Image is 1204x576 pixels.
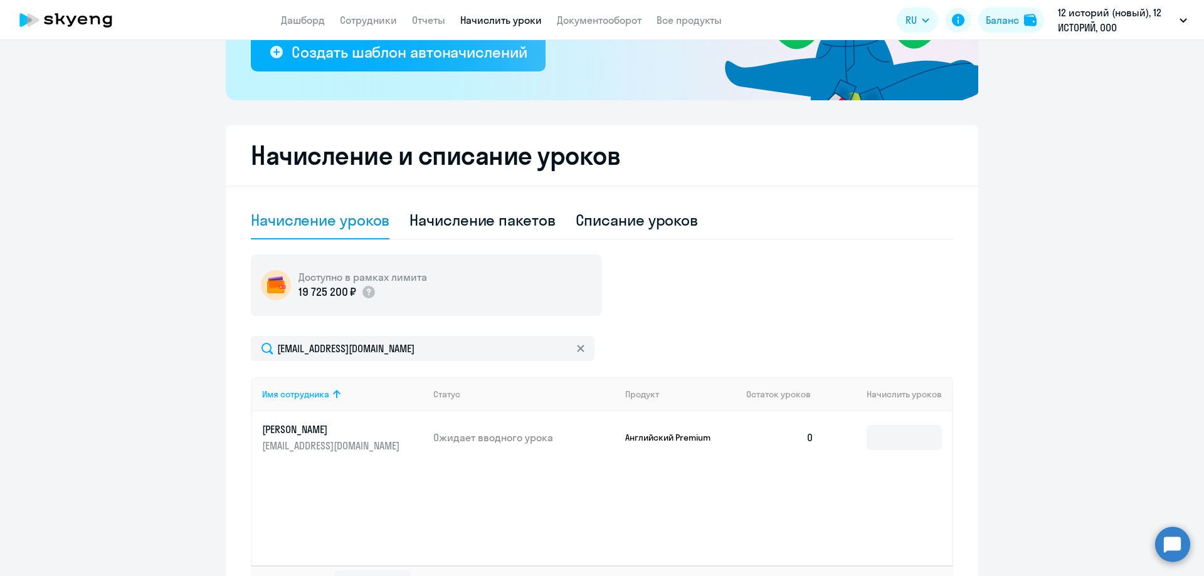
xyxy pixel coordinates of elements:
[625,432,719,443] p: Английский Premium
[625,389,659,400] div: Продукт
[409,210,555,230] div: Начисление пакетов
[251,336,594,361] input: Поиск по имени, email, продукту или статусу
[298,270,427,284] h5: Доступно в рамках лимита
[433,389,615,400] div: Статус
[262,439,403,453] p: [EMAIL_ADDRESS][DOMAIN_NAME]
[261,270,291,300] img: wallet-circle.png
[412,14,445,26] a: Отчеты
[262,422,423,453] a: [PERSON_NAME][EMAIL_ADDRESS][DOMAIN_NAME]
[433,431,615,444] p: Ожидает вводного урока
[251,140,953,170] h2: Начисление и списание уроков
[1058,5,1175,35] p: 12 историй (новый), 12 ИСТОРИЙ, ООО
[251,210,389,230] div: Начисление уроков
[897,8,938,33] button: RU
[736,411,824,464] td: 0
[576,210,699,230] div: Списание уроков
[262,422,403,436] p: [PERSON_NAME]
[906,13,917,28] span: RU
[262,389,329,400] div: Имя сотрудника
[1052,5,1193,35] button: 12 историй (новый), 12 ИСТОРИЙ, ООО
[986,13,1019,28] div: Баланс
[746,389,824,400] div: Остаток уроков
[824,377,952,411] th: Начислить уроков
[460,14,542,26] a: Начислить уроки
[433,389,460,400] div: Статус
[978,8,1044,33] button: Балансbalance
[625,389,737,400] div: Продукт
[657,14,722,26] a: Все продукты
[262,389,423,400] div: Имя сотрудника
[281,14,325,26] a: Дашборд
[251,34,546,71] button: Создать шаблон автоначислений
[340,14,397,26] a: Сотрудники
[1024,14,1037,26] img: balance
[298,284,356,300] p: 19 725 200 ₽
[292,42,527,62] div: Создать шаблон автоначислений
[746,389,811,400] span: Остаток уроков
[557,14,642,26] a: Документооборот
